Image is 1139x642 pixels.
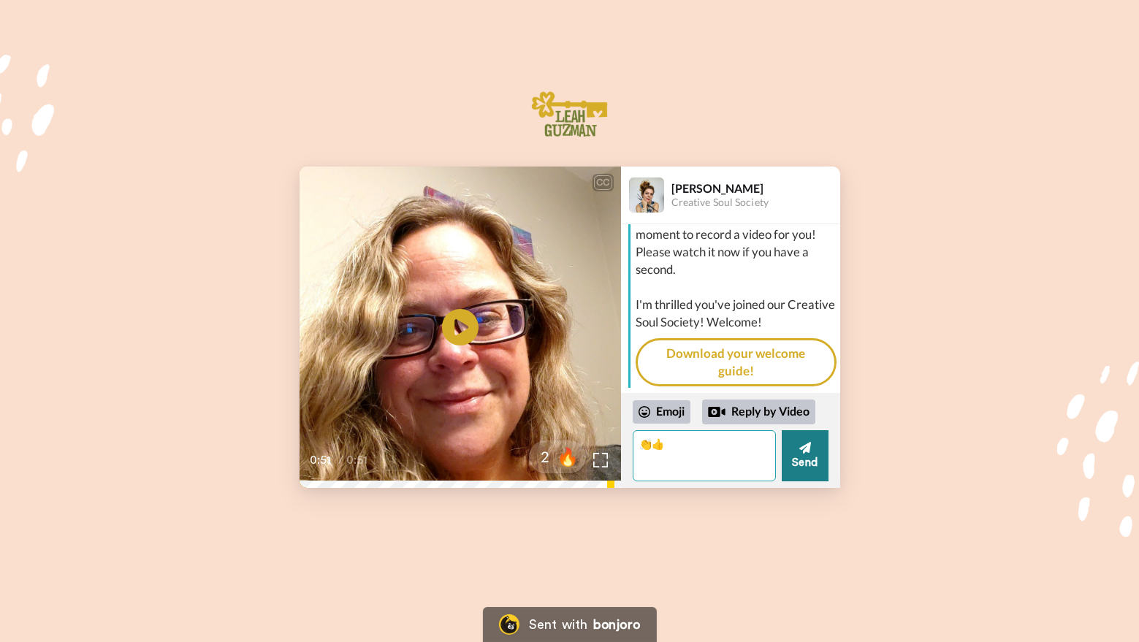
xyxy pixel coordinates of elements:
div: Emoji [633,400,690,424]
span: 0:51 [346,451,372,469]
div: CC [594,175,612,190]
textarea: 👏👍 [633,430,776,481]
div: Hi [PERSON_NAME], I took a moment to record a video for you! Please watch it now if you have a se... [636,208,837,331]
img: Welcome committee logo [527,86,612,145]
div: Creative Soul Society [671,196,839,209]
span: 2 [529,446,549,467]
div: Reply by Video [708,403,725,421]
div: Reply by Video [702,400,815,424]
span: 0:51 [310,451,335,469]
div: [PERSON_NAME] [671,181,839,195]
a: Download your welcome guide! [636,338,837,387]
img: Profile Image [629,177,664,213]
span: 🔥 [549,445,586,468]
span: / [338,451,343,469]
button: Send [782,430,828,481]
button: 2🔥 [529,440,586,473]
